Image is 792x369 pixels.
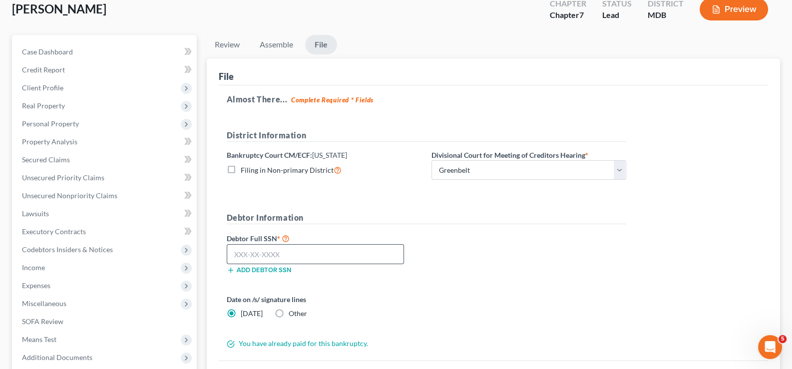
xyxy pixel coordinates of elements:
a: Case Dashboard [14,43,197,61]
label: Bankruptcy Court CM/ECF: [227,150,347,160]
span: Unsecured Priority Claims [22,173,104,182]
h5: Almost There... [227,93,761,105]
span: Lawsuits [22,209,49,218]
h5: Debtor Information [227,212,626,224]
a: Unsecured Priority Claims [14,169,197,187]
a: File [305,35,337,54]
a: Review [207,35,248,54]
div: Lead [602,9,632,21]
span: [PERSON_NAME] [12,1,106,16]
a: Executory Contracts [14,223,197,241]
span: Codebtors Insiders & Notices [22,245,113,254]
span: [US_STATE] [312,151,347,159]
div: File [219,70,234,82]
span: Property Analysis [22,137,77,146]
iframe: Intercom live chat [758,335,782,359]
a: Assemble [252,35,301,54]
span: Filing in Non-primary District [241,166,334,174]
a: Credit Report [14,61,197,79]
input: XXX-XX-XXXX [227,244,404,264]
span: Means Test [22,335,56,344]
span: Miscellaneous [22,299,66,308]
span: Unsecured Nonpriority Claims [22,191,117,200]
span: Other [289,309,307,318]
a: Lawsuits [14,205,197,223]
a: Property Analysis [14,133,197,151]
span: Case Dashboard [22,47,73,56]
span: Client Profile [22,83,63,92]
span: Expenses [22,281,50,290]
span: Secured Claims [22,155,70,164]
strong: Complete Required * Fields [291,96,374,104]
span: Additional Documents [22,353,92,362]
span: SOFA Review [22,317,63,326]
span: Executory Contracts [22,227,86,236]
div: You have already paid for this bankruptcy. [222,339,631,349]
label: Debtor Full SSN [222,232,426,244]
a: Unsecured Nonpriority Claims [14,187,197,205]
div: Chapter [550,9,586,21]
span: 5 [779,335,787,343]
div: MDB [648,9,684,21]
a: Secured Claims [14,151,197,169]
h5: District Information [227,129,626,142]
span: [DATE] [241,309,263,318]
label: Divisional Court for Meeting of Creditors Hearing [431,150,588,160]
span: Credit Report [22,65,65,74]
span: Real Property [22,101,65,110]
span: Income [22,263,45,272]
a: SOFA Review [14,313,197,331]
span: Personal Property [22,119,79,128]
label: Date on /s/ signature lines [227,294,421,305]
button: Add debtor SSN [227,266,291,274]
span: 7 [579,10,584,19]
